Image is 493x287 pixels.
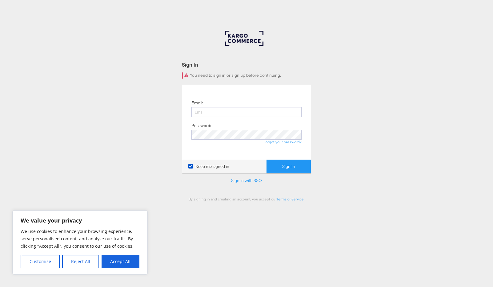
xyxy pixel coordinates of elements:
input: Email [191,107,302,117]
label: Password: [191,123,211,129]
a: Forgot your password? [264,140,302,144]
button: Reject All [62,255,99,268]
p: We use cookies to enhance your browsing experience, serve personalised content, and analyse our t... [21,228,139,250]
p: We value your privacy [21,217,139,224]
button: Accept All [102,255,139,268]
button: Customise [21,255,60,268]
a: Terms of Service [277,197,304,201]
div: We value your privacy [12,210,148,275]
div: You need to sign in or sign up before continuing. [182,72,311,79]
label: Email: [191,100,203,106]
button: Sign In [267,160,311,173]
a: Sign in with SSO [231,178,262,183]
div: Sign In [182,61,311,68]
div: By signing in and creating an account, you accept our . [182,197,311,201]
label: Keep me signed in [188,164,229,169]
